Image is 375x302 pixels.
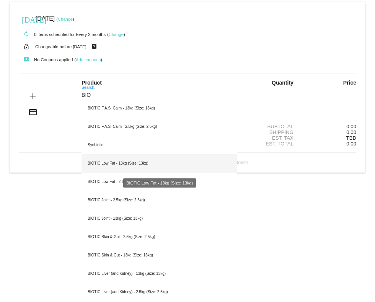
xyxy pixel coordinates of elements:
div: BIOTIC Joint - 13kg (Size: 13kg) [82,209,237,228]
div: Subtotal [244,124,300,129]
div: BIOTIC Low Fat - 13kg (Size: 13kg) [82,154,237,173]
mat-icon: add [28,91,37,101]
small: No Coupons applied [19,57,73,62]
div: Shipping [244,129,300,135]
div: Est. Tax [244,135,300,141]
div: BIOTIC F.A.S. Calm - 13kg (Size: 13kg) [82,99,237,118]
div: BIOTIC Joint - 2.5kg (Size: 2.5kg) [82,191,237,209]
a: Add coupons [76,57,101,62]
small: 0 items scheduled for Every 2 months [19,32,106,37]
div: Synbiotic [82,136,237,154]
div: Est. Total [244,141,300,147]
div: BIOTIC Skin & Gut - 13kg (Size: 13kg) [82,246,237,264]
input: Search... [82,92,237,98]
div: BIOTIC Liver (and Kidney) - 13kg (Size: 13kg) [82,264,237,283]
a: Change [58,17,73,21]
mat-icon: local_play [22,55,31,64]
div: BIOTIC Liver (and Kidney) - 2.5kg (Size: 2.5kg) [82,283,237,301]
span: 0.00 [346,129,356,135]
div: BIOTIC Low Fat - 2.5kg (Size: 2.5kg) [82,173,237,191]
a: Change [109,32,124,37]
small: Changeable before [DATE] [35,44,86,49]
div: 0.00 [300,124,356,129]
mat-icon: autorenew [22,30,31,39]
strong: Price [343,80,356,86]
mat-icon: lock_open [22,42,31,52]
span: 0.00 [346,141,356,147]
small: ( ) [74,57,102,62]
mat-icon: credit_card [28,108,37,117]
mat-icon: live_help [90,42,99,52]
small: ( ) [107,32,125,37]
mat-icon: [DATE] [22,15,31,24]
span: Delete [226,160,248,165]
div: BIOTIC Skin & Gut - 2.5kg (Size: 2.5kg) [82,228,237,246]
strong: Product [82,80,102,86]
small: ( ) [56,17,74,21]
strong: Quantity [272,80,293,86]
div: BIOTIC F.A.S. Calm - 2.5kg (Size: 2.5kg) [82,118,237,136]
span: TBD [346,135,356,141]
